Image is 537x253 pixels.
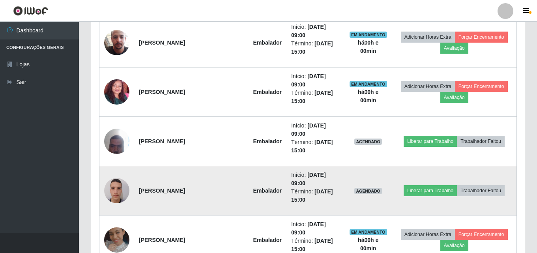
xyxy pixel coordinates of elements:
li: Início: [291,72,340,89]
li: Início: [291,171,340,187]
strong: há 00 h e 00 min [358,237,378,251]
button: Liberar para Trabalho [404,185,457,196]
span: AGENDADO [354,139,382,145]
strong: [PERSON_NAME] [139,39,185,46]
span: EM ANDAMENTO [350,32,387,38]
strong: Embalador [253,237,282,243]
time: [DATE] 09:00 [291,221,326,236]
img: 1695958183677.jpeg [104,66,129,118]
strong: [PERSON_NAME] [139,138,185,144]
button: Avaliação [440,92,468,103]
li: Término: [291,39,340,56]
strong: [PERSON_NAME] [139,187,185,194]
strong: [PERSON_NAME] [139,237,185,243]
img: 1722619557508.jpeg [104,124,129,158]
strong: Embalador [253,89,282,95]
img: 1714228813172.jpeg [104,174,129,207]
time: [DATE] 09:00 [291,122,326,137]
button: Forçar Encerramento [455,32,508,43]
button: Avaliação [440,240,468,251]
button: Forçar Encerramento [455,81,508,92]
button: Forçar Encerramento [455,229,508,240]
button: Adicionar Horas Extra [401,81,455,92]
li: Término: [291,89,340,105]
button: Liberar para Trabalho [404,136,457,147]
li: Início: [291,23,340,39]
time: [DATE] 09:00 [291,24,326,38]
button: Trabalhador Faltou [457,136,505,147]
button: Adicionar Horas Extra [401,32,455,43]
span: AGENDADO [354,188,382,194]
strong: Embalador [253,138,282,144]
li: Início: [291,220,340,237]
img: 1733797233446.jpeg [104,227,129,253]
span: EM ANDAMENTO [350,81,387,87]
button: Avaliação [440,43,468,54]
strong: há 00 h e 00 min [358,39,378,54]
span: EM ANDAMENTO [350,229,387,235]
time: [DATE] 09:00 [291,73,326,88]
li: Início: [291,122,340,138]
img: 1745843945427.jpeg [104,20,129,65]
strong: [PERSON_NAME] [139,89,185,95]
strong: Embalador [253,39,282,46]
li: Término: [291,187,340,204]
li: Término: [291,138,340,155]
button: Adicionar Horas Extra [401,229,455,240]
strong: há 00 h e 00 min [358,89,378,103]
time: [DATE] 09:00 [291,172,326,186]
button: Trabalhador Faltou [457,185,505,196]
strong: Embalador [253,187,282,194]
img: CoreUI Logo [13,6,48,16]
